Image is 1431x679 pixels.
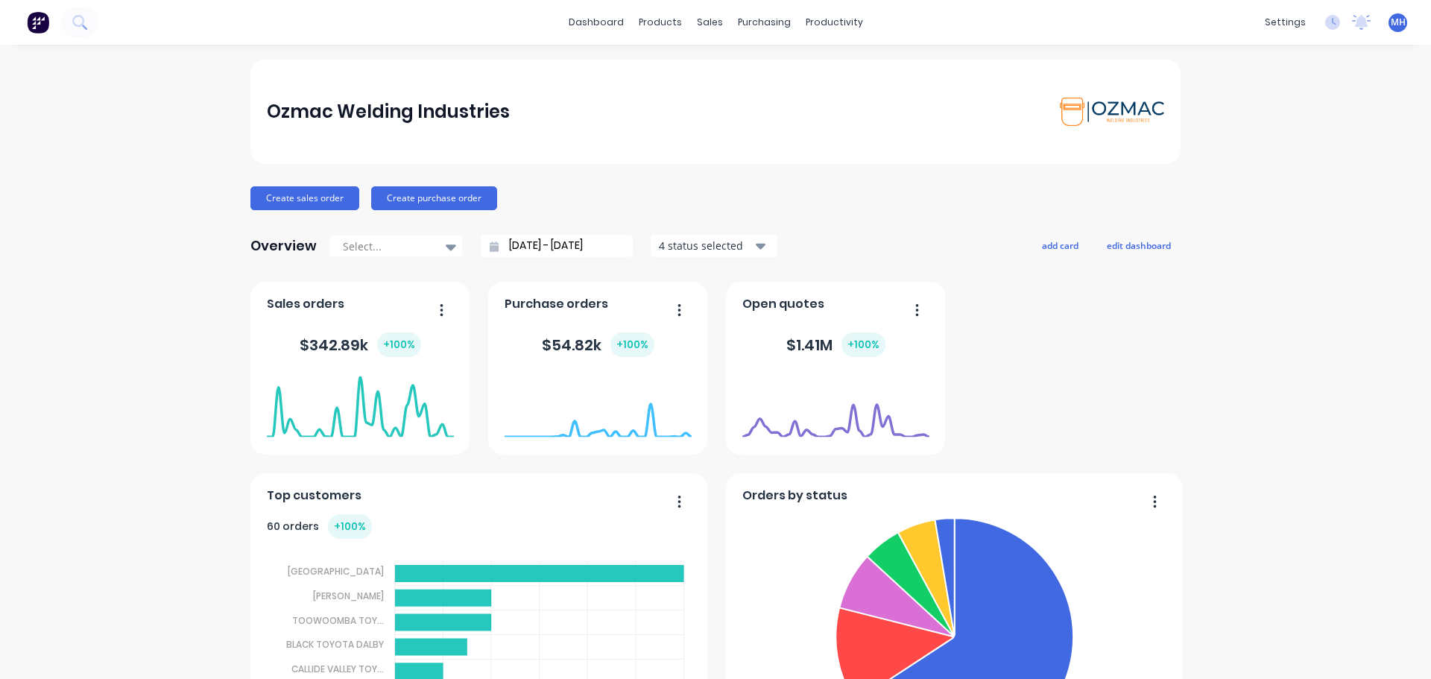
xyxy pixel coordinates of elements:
div: + 100 % [328,514,372,539]
div: $ 1.41M [786,332,885,357]
span: Sales orders [267,295,344,313]
div: Overview [250,231,317,261]
a: dashboard [561,11,631,34]
span: Orders by status [742,487,847,505]
tspan: BLACK TOYOTA DALBY [286,638,384,651]
div: products [631,11,689,34]
button: edit dashboard [1097,236,1181,255]
tspan: CALLIDE VALLEY TOY... [291,663,384,675]
div: Ozmac Welding Industries [267,97,510,127]
span: MH [1391,16,1406,29]
span: Purchase orders [505,295,608,313]
img: Ozmac Welding Industries [1060,98,1164,126]
button: add card [1032,236,1088,255]
div: purchasing [730,11,798,34]
div: sales [689,11,730,34]
div: + 100 % [377,332,421,357]
div: + 100 % [841,332,885,357]
span: Open quotes [742,295,824,313]
div: settings [1257,11,1313,34]
div: $ 54.82k [542,332,654,357]
div: 60 orders [267,514,372,539]
button: Create purchase order [371,186,497,210]
tspan: [PERSON_NAME] [313,590,384,602]
div: + 100 % [610,332,654,357]
div: $ 342.89k [300,332,421,357]
img: Factory [27,11,49,34]
tspan: TOOWOOMBA TOY... [292,613,384,626]
div: productivity [798,11,871,34]
div: 4 status selected [659,238,753,253]
tspan: [GEOGRAPHIC_DATA] [288,565,384,578]
button: 4 status selected [651,235,777,257]
button: Create sales order [250,186,359,210]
